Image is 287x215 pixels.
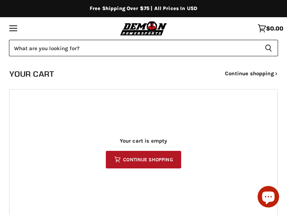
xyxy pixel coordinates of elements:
a: Continue shopping [225,71,278,77]
span: $0.00 [266,25,283,32]
form: Product [9,40,278,56]
button: Search [259,40,278,56]
a: Continue shopping [106,151,181,168]
input: Search [9,40,259,56]
img: Demon Powersports [119,20,169,36]
p: Your cart is empty [106,138,181,144]
inbox-online-store-chat: Shopify online store chat [255,186,281,209]
a: $0.00 [254,20,287,36]
h1: Your cart [9,69,54,78]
